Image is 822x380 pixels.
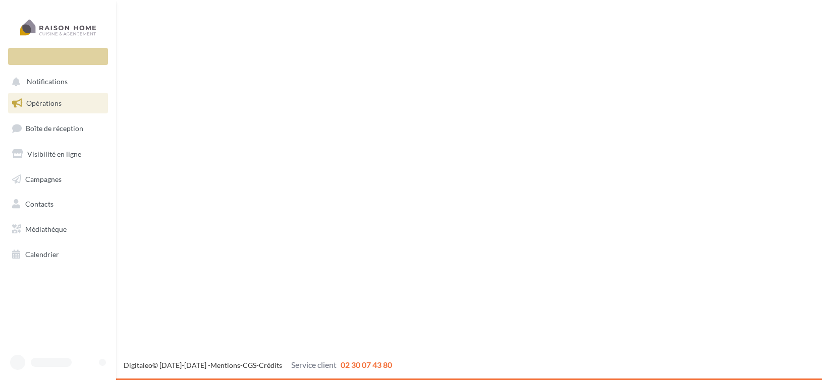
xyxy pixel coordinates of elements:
[341,360,392,369] span: 02 30 07 43 80
[124,361,152,369] a: Digitaleo
[124,361,392,369] span: © [DATE]-[DATE] - - -
[8,48,108,65] div: Nouvelle campagne
[25,200,53,208] span: Contacts
[25,174,62,183] span: Campagnes
[6,93,110,114] a: Opérations
[291,360,337,369] span: Service client
[6,117,110,139] a: Boîte de réception
[27,78,68,86] span: Notifications
[25,250,59,259] span: Calendrier
[6,219,110,240] a: Médiathèque
[27,150,81,158] span: Visibilité en ligne
[6,244,110,265] a: Calendrier
[259,361,282,369] a: Crédits
[243,361,256,369] a: CGS
[6,194,110,215] a: Contacts
[26,99,62,107] span: Opérations
[6,144,110,165] a: Visibilité en ligne
[26,124,83,133] span: Boîte de réception
[25,225,67,233] span: Médiathèque
[210,361,240,369] a: Mentions
[6,169,110,190] a: Campagnes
